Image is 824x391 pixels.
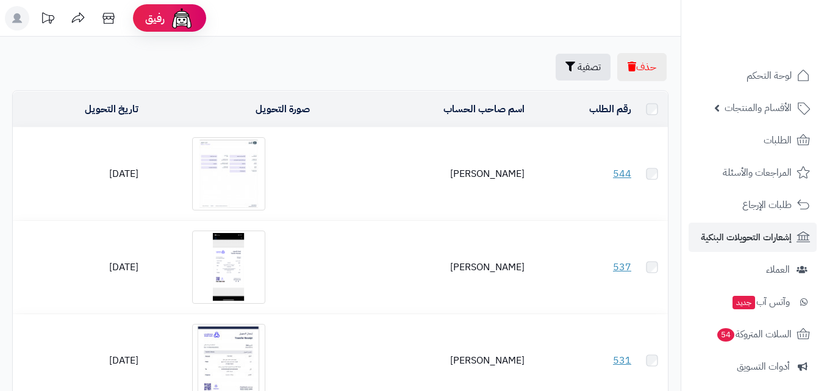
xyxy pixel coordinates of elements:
[766,261,790,278] span: العملاء
[617,53,667,81] button: حذف
[85,102,138,117] a: تاريخ التحويل
[716,326,792,343] span: السلات المتروكة
[689,287,817,317] a: وآتس آبجديد
[725,99,792,117] span: الأقسام والمنتجات
[689,223,817,252] a: إشعارات التحويلات البنكية
[192,231,265,304] img: سامي الظلماوي
[701,229,792,246] span: إشعارات التحويلات البنكية
[742,196,792,213] span: طلبات الإرجاع
[192,137,265,210] img: محمد الحربي
[689,61,817,90] a: لوحة التحكم
[443,102,525,117] a: اسم صاحب الحساب
[737,358,790,375] span: أدوات التسويق
[315,221,529,314] td: [PERSON_NAME]
[689,126,817,155] a: الطلبات
[13,127,143,220] td: [DATE]
[145,11,165,26] span: رفيق
[689,158,817,187] a: المراجعات والأسئلة
[723,164,792,181] span: المراجعات والأسئلة
[731,293,790,310] span: وآتس آب
[256,102,310,117] a: صورة التحويل
[613,353,631,368] a: 531
[689,255,817,284] a: العملاء
[613,260,631,274] a: 537
[689,320,817,349] a: السلات المتروكة54
[589,102,631,117] a: رقم الطلب
[32,6,63,34] a: تحديثات المنصة
[689,190,817,220] a: طلبات الإرجاع
[733,296,755,309] span: جديد
[556,54,611,81] button: تصفية
[717,328,734,342] span: 54
[13,221,143,314] td: [DATE]
[170,6,194,30] img: ai-face.png
[747,67,792,84] span: لوحة التحكم
[613,167,631,181] a: 544
[578,60,601,74] span: تصفية
[764,132,792,149] span: الطلبات
[315,127,529,220] td: [PERSON_NAME]
[741,9,812,35] img: logo-2.png
[689,352,817,381] a: أدوات التسويق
